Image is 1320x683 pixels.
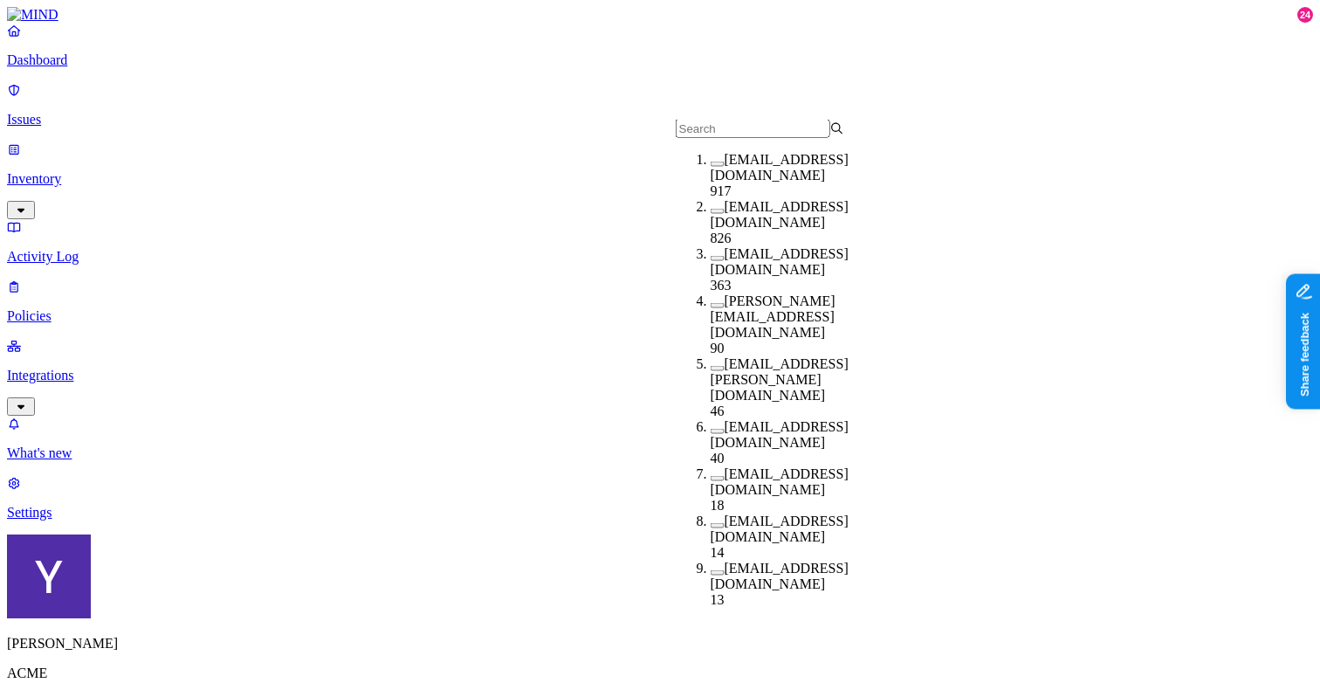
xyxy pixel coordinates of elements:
label: [EMAIL_ADDRESS][DOMAIN_NAME] [711,561,849,591]
label: [EMAIL_ADDRESS][DOMAIN_NAME] [711,199,849,230]
label: [EMAIL_ADDRESS][PERSON_NAME][DOMAIN_NAME] [711,356,849,403]
span: 46 [711,404,725,418]
div: 24 [1297,7,1313,23]
span: 18 [711,498,725,513]
a: MIND [7,7,1313,23]
span: 826 [711,231,732,245]
a: What's new [7,416,1313,461]
p: Settings [7,505,1313,521]
label: [EMAIL_ADDRESS][DOMAIN_NAME] [711,466,849,497]
p: What's new [7,445,1313,461]
a: Issues [7,82,1313,128]
p: Inventory [7,171,1313,187]
p: Policies [7,308,1313,324]
a: Policies [7,279,1313,324]
span: 13 [711,592,725,607]
a: Dashboard [7,23,1313,68]
span: 90 [711,341,725,355]
span: 14 [711,545,725,560]
a: Settings [7,475,1313,521]
img: Yana Orhov [7,535,91,618]
input: Search [676,120,830,138]
label: [PERSON_NAME][EMAIL_ADDRESS][DOMAIN_NAME] [711,293,835,340]
span: 363 [711,278,732,293]
label: [EMAIL_ADDRESS][DOMAIN_NAME] [711,514,849,544]
label: [EMAIL_ADDRESS][DOMAIN_NAME] [711,246,849,277]
p: Integrations [7,368,1313,383]
a: Activity Log [7,219,1313,265]
span: 917 [711,183,732,198]
a: Inventory [7,141,1313,217]
span: 40 [711,451,725,466]
label: [EMAIL_ADDRESS][DOMAIN_NAME] [711,152,849,183]
p: Dashboard [7,52,1313,68]
p: [PERSON_NAME] [7,636,1313,652]
label: [EMAIL_ADDRESS][DOMAIN_NAME] [711,419,849,450]
p: Activity Log [7,249,1313,265]
a: Integrations [7,338,1313,413]
p: ACME [7,666,1313,681]
p: Issues [7,112,1313,128]
img: MIND [7,7,58,23]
